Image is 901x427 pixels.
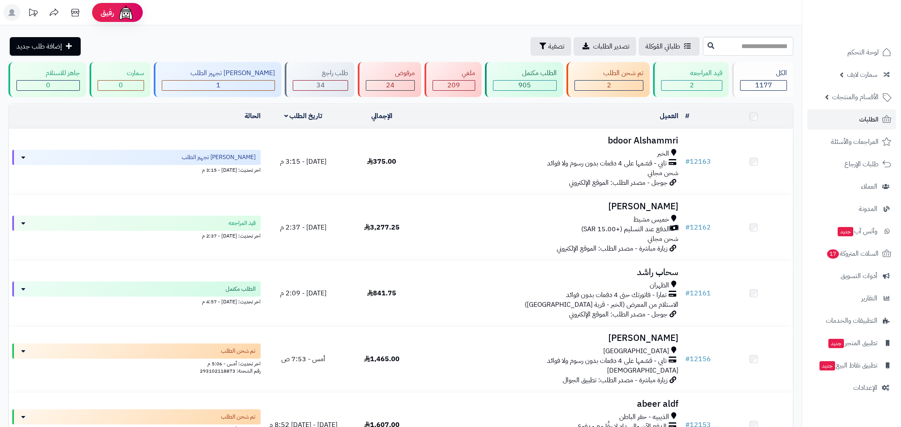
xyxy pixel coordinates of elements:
a: #12163 [685,157,711,167]
span: لوحة التحكم [847,46,879,58]
span: خميس مشيط [633,215,669,224]
div: اخر تحديث: [DATE] - 4:57 م [12,297,261,305]
h3: [PERSON_NAME] [424,333,678,343]
span: تابي - قسّمها على 4 دفعات بدون رسوم ولا فوائد [547,356,667,366]
a: التطبيقات والخدمات [807,311,896,331]
span: 0 [46,80,50,90]
a: طلبات الإرجاع [807,154,896,174]
span: إضافة طلب جديد [16,41,62,51]
a: الإجمالي [371,111,392,121]
h3: سحاب راشد [424,268,678,277]
span: 2 [607,80,611,90]
div: تم شحن الطلب [574,68,644,78]
img: logo-2.png [844,23,893,41]
span: الخبر [657,149,669,159]
span: 375.00 [367,157,396,167]
a: تطبيق المتجرجديد [807,333,896,353]
img: ai-face.png [117,4,134,21]
span: 17 [827,249,839,259]
div: 2 [575,81,643,90]
a: الحالة [245,111,261,121]
span: الإعدادات [853,382,877,394]
span: وآتس آب [837,225,877,237]
span: # [685,288,690,298]
span: تصدير الطلبات [593,41,629,51]
span: 841.75 [367,288,396,298]
a: تصدير الطلبات [574,37,636,56]
span: التطبيقات والخدمات [826,315,877,327]
span: جديد [828,339,844,348]
span: # [685,354,690,364]
span: [DEMOGRAPHIC_DATA] [607,365,678,376]
a: الإعدادات [807,378,896,398]
div: [PERSON_NAME] تجهيز الطلب [162,68,275,78]
span: 1,465.00 [364,354,400,364]
span: قيد المراجعه [229,219,256,227]
div: اخر تحديث: [DATE] - 3:15 م [12,165,261,174]
span: [GEOGRAPHIC_DATA] [603,346,669,356]
div: ملغي [433,68,475,78]
h3: abeer aldf [424,399,678,409]
span: طلبات الإرجاع [844,158,879,170]
button: تصفية [531,37,571,56]
span: العملاء [861,181,877,192]
a: [PERSON_NAME] تجهيز الطلب 1 [152,62,283,97]
div: 34 [293,81,348,90]
span: [DATE] - 2:09 م [280,288,327,298]
div: 0 [17,81,79,90]
span: [DATE] - 2:37 م [280,222,327,232]
div: جاهز للاستلام [16,68,80,78]
span: جوجل - مصدر الطلب: الموقع الإلكتروني [569,178,667,188]
a: المراجعات والأسئلة [807,132,896,152]
span: شحن مجاني [648,234,678,244]
span: 34 [316,80,325,90]
div: مرفوض [366,68,415,78]
span: تطبيق نقاط البيع [819,359,877,371]
a: #12161 [685,288,711,298]
span: طلباتي المُوكلة [645,41,680,51]
span: تصفية [548,41,564,51]
span: أدوات التسويق [841,270,877,282]
span: المدونة [859,203,877,215]
span: الذيبيه - حفر الباطن [619,412,669,422]
a: إضافة طلب جديد [10,37,81,56]
span: جديد [819,361,835,370]
span: التقارير [861,292,877,304]
span: الاستلام من المعرض (الخبر - قرية [GEOGRAPHIC_DATA]) [525,300,678,310]
span: تمارا - فاتورتك حتى 4 دفعات بدون فوائد [566,290,667,300]
span: 2 [690,80,694,90]
a: أدوات التسويق [807,266,896,286]
span: زيارة مباشرة - مصدر الطلب: تطبيق الجوال [563,375,667,385]
a: العملاء [807,176,896,197]
a: قيد المراجعه 2 [651,62,730,97]
div: الطلب مكتمل [493,68,557,78]
span: جوجل - مصدر الطلب: الموقع الإلكتروني [569,309,667,319]
div: قيد المراجعه [661,68,722,78]
span: 1 [216,80,220,90]
span: 905 [518,80,531,90]
span: 0 [119,80,123,90]
div: 209 [433,81,475,90]
span: تطبيق المتجر [828,337,877,349]
span: تم شحن الطلب [221,413,256,421]
a: العميل [660,111,678,121]
span: الدفع عند التسليم (+15.00 SAR) [581,224,670,234]
a: وآتس آبجديد [807,221,896,241]
div: 905 [493,81,556,90]
h3: bdoor Alshammri [424,136,678,146]
span: تم شحن الطلب [221,347,256,355]
a: # [685,111,689,121]
a: لوحة التحكم [807,42,896,62]
a: سمارت 0 [88,62,152,97]
a: ملغي 209 [423,62,483,97]
a: الطلبات [807,109,896,130]
a: السلات المتروكة17 [807,243,896,264]
span: الظهران [650,281,669,290]
a: الطلب مكتمل 905 [483,62,565,97]
div: سمارت [98,68,144,78]
span: سمارت لايف [847,69,877,81]
span: الطلب مكتمل [226,285,256,293]
a: الكل1177 [730,62,795,97]
a: تاريخ الطلب [284,111,323,121]
a: #12162 [685,222,711,232]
